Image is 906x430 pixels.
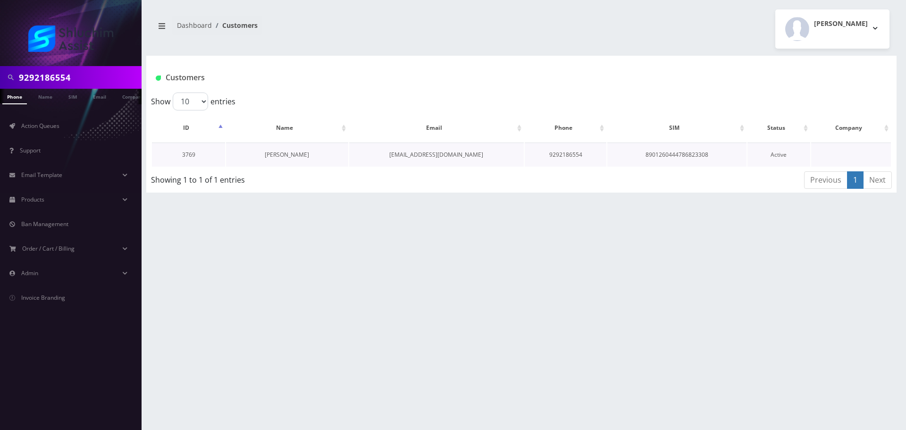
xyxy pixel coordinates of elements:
img: Shluchim Assist [28,25,113,52]
span: Action Queues [21,122,59,130]
h1: Customers [156,73,763,82]
label: Show entries [151,93,235,110]
h2: [PERSON_NAME] [814,20,868,28]
th: Name: activate to sort column ascending [226,114,348,142]
span: Order / Cart / Billing [22,245,75,253]
a: Previous [804,171,847,189]
a: 1 [847,171,864,189]
a: Next [863,171,892,189]
a: Phone [2,89,27,104]
a: [PERSON_NAME] [265,151,309,159]
nav: breadcrumb [153,16,514,42]
td: 3769 [152,143,225,167]
span: Admin [21,269,38,277]
a: Company [117,89,149,103]
select: Showentries [173,93,208,110]
span: Products [21,195,44,203]
li: Customers [212,20,258,30]
span: Support [20,146,41,154]
span: Ban Management [21,220,68,228]
td: Active [747,143,810,167]
a: Dashboard [177,21,212,30]
span: Invoice Branding [21,294,65,302]
th: Company: activate to sort column ascending [811,114,891,142]
th: SIM: activate to sort column ascending [607,114,746,142]
input: Search in Company [19,68,139,86]
td: 8901260444786823308 [607,143,746,167]
button: [PERSON_NAME] [775,9,889,49]
td: 9292186554 [525,143,606,167]
th: Phone: activate to sort column ascending [525,114,606,142]
a: Email [88,89,111,103]
th: ID: activate to sort column descending [152,114,225,142]
th: Email: activate to sort column ascending [349,114,524,142]
div: Showing 1 to 1 of 1 entries [151,170,453,185]
th: Status: activate to sort column ascending [747,114,810,142]
span: Email Template [21,171,62,179]
a: Name [34,89,57,103]
td: [EMAIL_ADDRESS][DOMAIN_NAME] [349,143,524,167]
a: SIM [64,89,82,103]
